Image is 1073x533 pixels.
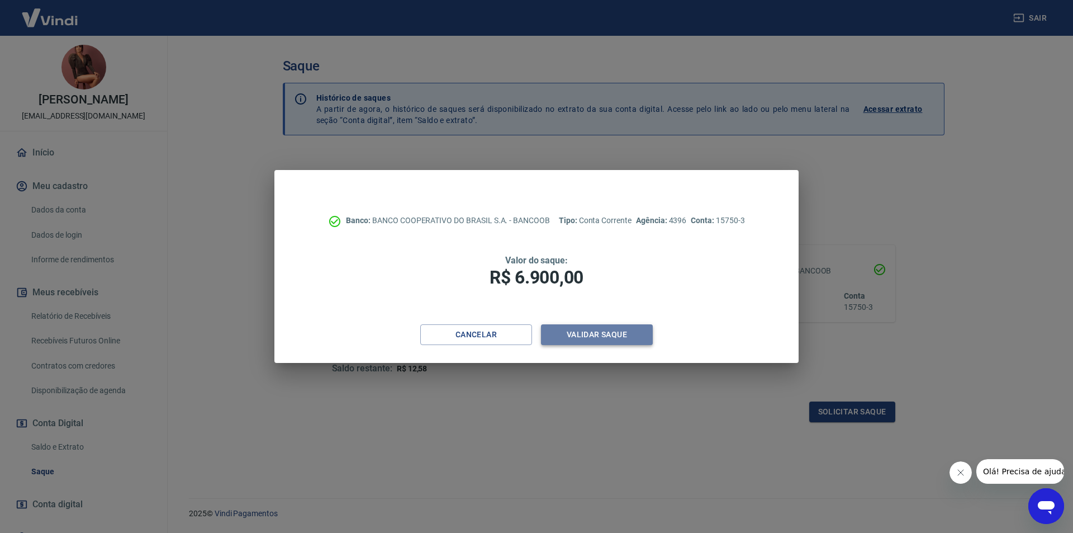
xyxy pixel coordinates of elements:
span: Agência: [636,216,669,225]
span: Banco: [346,216,372,225]
span: Tipo: [559,216,579,225]
span: Conta: [691,216,716,225]
span: Valor do saque: [505,255,568,266]
iframe: Mensagem da empresa [976,459,1064,484]
span: Olá! Precisa de ajuda? [7,8,94,17]
p: Conta Corrente [559,215,632,227]
span: R$ 6.900,00 [490,267,583,288]
iframe: Fechar mensagem [949,461,972,484]
button: Validar saque [541,324,653,345]
button: Cancelar [420,324,532,345]
p: 4396 [636,215,686,227]
iframe: Botão para abrir a janela de mensagens [1028,488,1064,524]
p: BANCO COOPERATIVO DO BRASIL S.A. - BANCOOB [346,215,550,227]
p: 15750-3 [691,215,744,227]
